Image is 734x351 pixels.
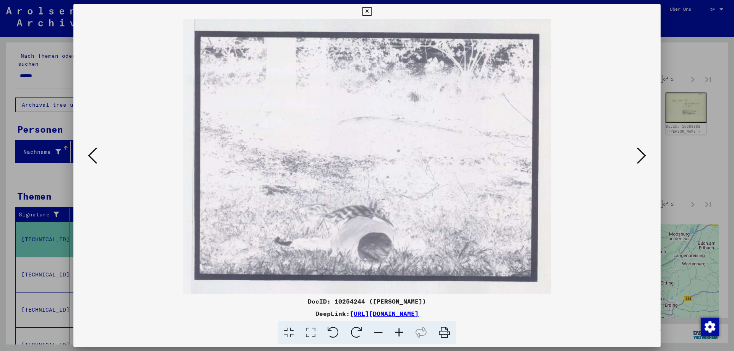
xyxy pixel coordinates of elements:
div: DocID: 10254244 ([PERSON_NAME]) [73,297,661,306]
div: DeepLink: [73,309,661,318]
a: [URL][DOMAIN_NAME] [350,310,419,317]
div: Zustimmung ändern [700,317,719,336]
img: 001.jpg [99,19,635,294]
img: Zustimmung ändern [701,318,719,336]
